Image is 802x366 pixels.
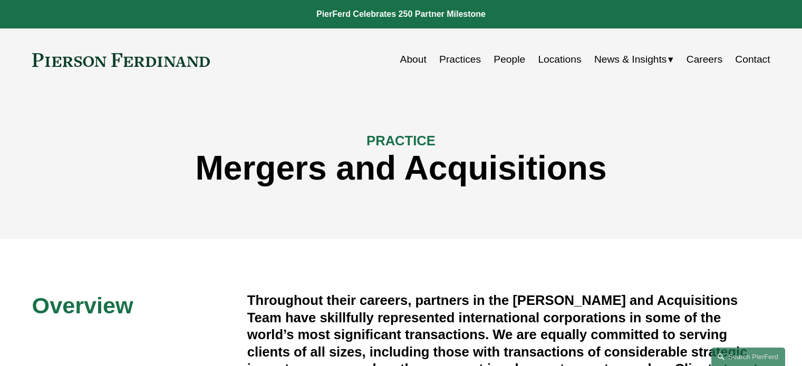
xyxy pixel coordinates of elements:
[538,50,581,70] a: Locations
[687,50,722,70] a: Careers
[32,149,770,187] h1: Mergers and Acquisitions
[594,50,674,70] a: folder dropdown
[32,293,133,318] span: Overview
[366,133,436,148] span: PRACTICE
[400,50,427,70] a: About
[711,348,785,366] a: Search this site
[439,50,481,70] a: Practices
[735,50,770,70] a: Contact
[494,50,525,70] a: People
[594,51,667,69] span: News & Insights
